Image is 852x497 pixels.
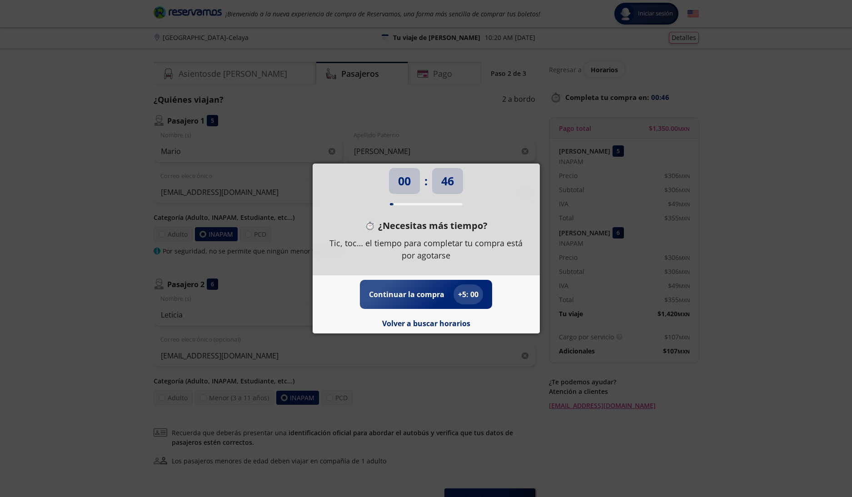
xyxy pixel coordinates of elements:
p: 46 [441,173,454,190]
button: Continuar la compra+5: 00 [369,284,483,304]
p: : [424,173,428,190]
p: + 5 : 00 [458,289,478,300]
p: 00 [398,173,411,190]
button: Volver a buscar horarios [382,318,470,329]
p: ¿Necesitas más tiempo? [378,219,488,233]
p: Continuar la compra [369,289,444,300]
iframe: Messagebird Livechat Widget [799,444,843,488]
p: Tic, toc… el tiempo para completar tu compra está por agotarse [326,237,526,262]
